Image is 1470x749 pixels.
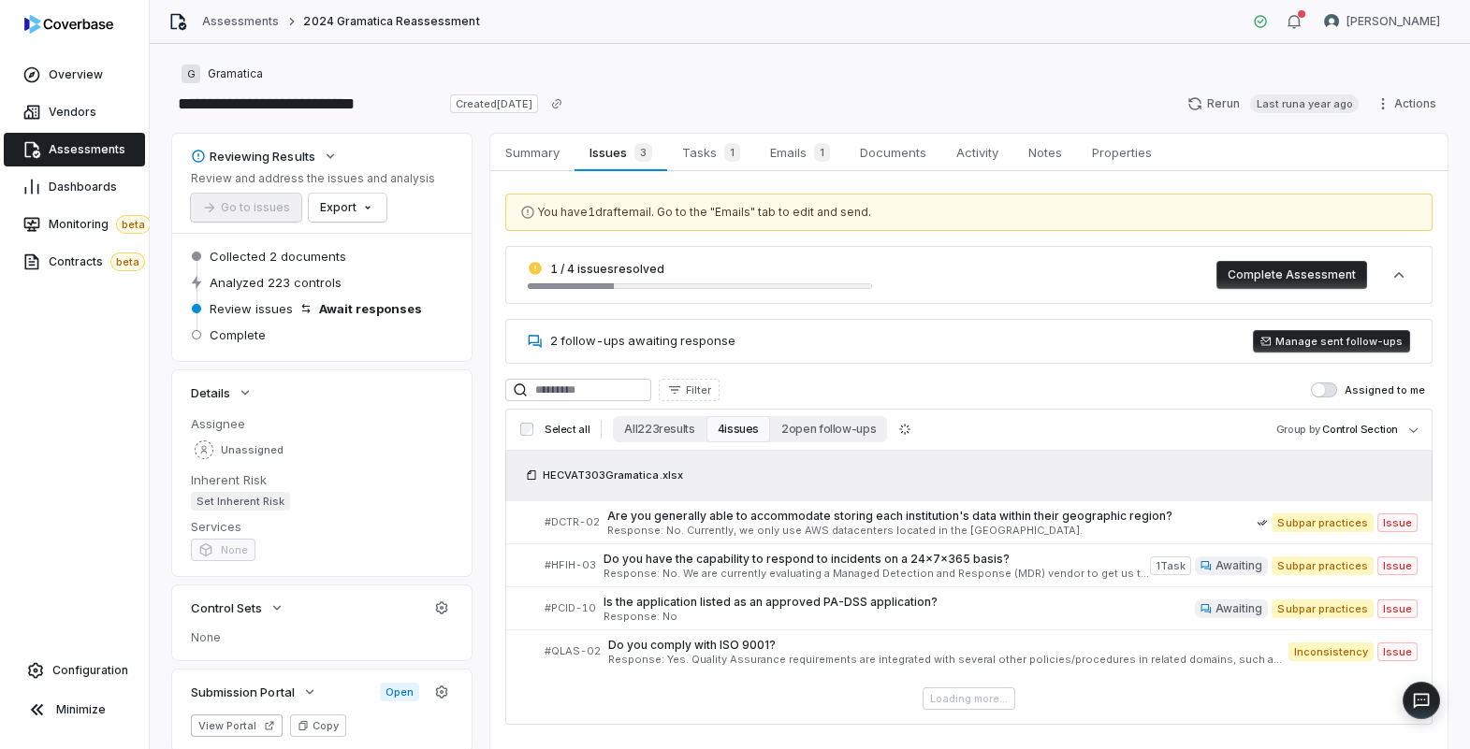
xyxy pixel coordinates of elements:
span: Analyzed 223 controls [210,274,342,291]
span: None [191,630,453,645]
span: Issue [1377,556,1418,575]
span: Activity [949,140,1006,165]
a: Assessments [202,14,279,29]
span: 1 Task [1150,556,1191,575]
span: Awaiting [1215,601,1262,616]
span: Assessments [49,142,125,157]
span: HECVAT303Gramatica.xlsx [543,468,683,483]
span: You have 1 draft email . Go to the "Emails" tab to edit and send. [537,205,871,220]
button: Minimize [7,691,141,728]
a: Monitoringbeta [4,208,145,241]
span: Notes [1021,140,1070,165]
span: 1 [724,143,740,162]
span: Select all [545,423,589,437]
button: Reviewing Results [185,139,343,173]
button: Actions [1370,90,1448,118]
button: All 223 results [613,416,706,442]
label: Assigned to me [1311,382,1425,397]
button: RerunLast runa year ago [1176,90,1370,118]
img: Zi Chong Kao avatar [1324,14,1339,29]
span: Response: No. Currently, we only use AWS datacenters located in the [GEOGRAPHIC_DATA]. [607,526,1258,536]
span: Dashboards [49,180,117,194]
button: Export [309,194,386,222]
span: Documents [852,140,934,165]
span: Emails [763,139,837,166]
span: # HFIH-03 [545,558,596,572]
span: # QLAS-02 [545,644,601,658]
a: Configuration [7,654,141,687]
button: GGramatica [176,57,269,91]
a: Assessments [4,133,145,166]
span: Are you generally able to accommodate storing each institution's data within their geographic reg... [607,509,1258,524]
span: Last run a year ago [1250,94,1359,113]
span: Summary [498,140,567,165]
span: Collected 2 documents [210,248,346,265]
span: Response: Yes. Quality Assurance requirements are integrated with several other policies/procedur... [608,655,1288,665]
a: #HFIH-03Do you have the capability to respond to incidents on a 24x7x365 basis?Response: No. We a... [545,544,1418,586]
button: Manage sent follow-ups [1253,330,1410,353]
button: 4 issues [706,416,770,442]
span: 2 follow-ups awaiting response [550,333,735,348]
span: Subpar practices [1272,513,1373,532]
span: Details [191,384,230,401]
button: Copy [290,714,346,737]
button: View Portal [191,714,283,737]
span: Open [380,683,419,701]
span: Inconsistency [1288,642,1374,661]
a: Contractsbeta [4,245,145,279]
span: Group by [1276,423,1320,436]
span: Created [DATE] [450,94,538,113]
span: Subpar practices [1272,599,1373,618]
span: Issues [582,139,659,166]
span: [PERSON_NAME] [1346,14,1440,29]
span: Control Sets [191,599,262,616]
span: Is the application listed as an approved PA-DSS application? [604,595,1195,610]
img: logo-D7KZi-bG.svg [24,15,113,34]
button: Zi Chong Kao avatar[PERSON_NAME] [1313,7,1451,36]
span: Complete [210,326,266,343]
dt: Assignee [191,415,453,432]
dt: Inherent Risk [191,471,453,488]
span: 1 / 4 issues resolved [550,262,664,276]
span: Do you have the capability to respond to incidents on a 24x7x365 basis? [604,552,1150,567]
span: Await responses [319,300,422,317]
span: Review issues [210,300,293,317]
span: Response: No [604,612,1195,622]
input: Select all [520,423,533,436]
span: beta [116,215,151,234]
a: #DCTR-02Are you generally able to accommodate storing each institution's data within their geogra... [545,501,1418,543]
a: Dashboards [4,170,145,204]
span: Vendors [49,105,96,120]
button: Copy link [540,87,574,121]
span: Submission Portal [191,684,295,700]
button: Complete Assessment [1216,261,1367,289]
span: Awaiting [1215,558,1262,573]
span: # DCTR-02 [545,515,600,529]
span: Filter [686,383,711,397]
button: 2 open follow-ups [770,416,887,442]
span: Configuration [52,663,128,678]
div: Reviewing Results [191,148,315,165]
button: Control Sets [185,591,290,625]
a: #QLAS-02Do you comply with ISO 9001?Response: Yes. Quality Assurance requirements are integrated ... [545,630,1418,672]
span: Overview [49,67,103,82]
button: Filter [659,379,720,401]
span: Issue [1377,513,1418,532]
span: Properties [1084,140,1159,165]
span: Gramatica [208,66,263,81]
button: Details [185,376,258,410]
dt: Services [191,518,453,535]
span: 3 [634,143,652,162]
span: # PCID-10 [545,601,596,615]
span: Do you comply with ISO 9001? [608,638,1288,653]
span: Response: No. We are currently evaluating a Managed Detection and Response (MDR) vendor to get us... [604,569,1150,579]
span: Subpar practices [1272,556,1373,575]
span: Set Inherent Risk [191,492,290,511]
a: Overview [4,58,145,92]
a: Vendors [4,95,145,129]
button: Assigned to me [1311,382,1337,397]
span: Minimize [56,702,106,717]
span: Tasks [675,139,748,166]
a: #PCID-10Is the application listed as an approved PA-DSS application?Response: NoAwaitingSubpar pr... [545,587,1418,629]
span: Issue [1377,599,1418,618]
